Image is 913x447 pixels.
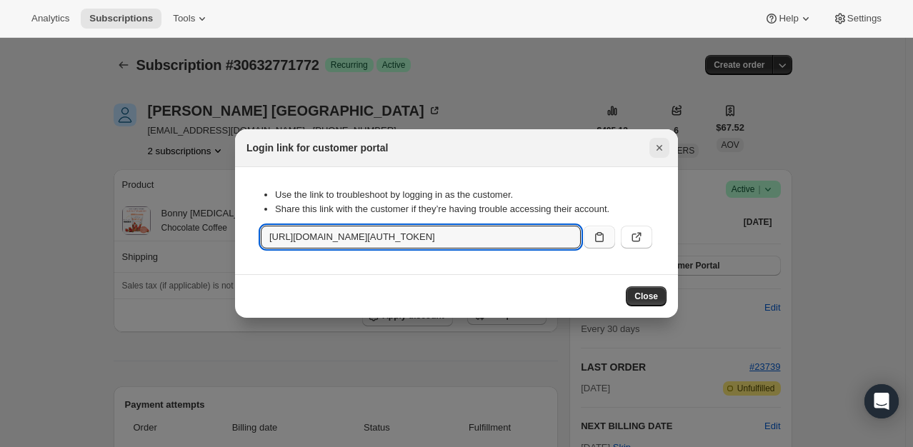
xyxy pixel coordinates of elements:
[779,13,798,24] span: Help
[275,202,652,216] li: Share this link with the customer if they’re having trouble accessing their account.
[164,9,218,29] button: Tools
[31,13,69,24] span: Analytics
[864,384,899,418] div: Open Intercom Messenger
[246,141,388,155] h2: Login link for customer portal
[81,9,161,29] button: Subscriptions
[847,13,882,24] span: Settings
[173,13,195,24] span: Tools
[634,291,658,302] span: Close
[756,9,821,29] button: Help
[89,13,153,24] span: Subscriptions
[23,9,78,29] button: Analytics
[649,138,669,158] button: Close
[275,188,652,202] li: Use the link to troubleshoot by logging in as the customer.
[626,286,667,306] button: Close
[824,9,890,29] button: Settings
